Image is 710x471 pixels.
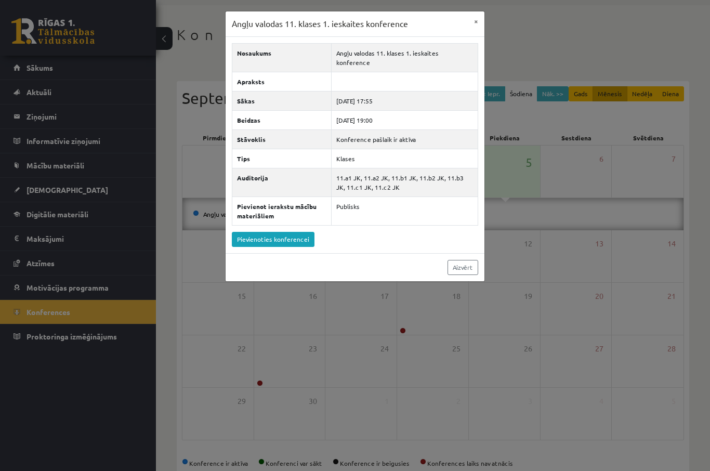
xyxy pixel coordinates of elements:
[331,149,478,168] td: Klases
[331,129,478,149] td: Konference pašlaik ir aktīva
[232,149,332,168] th: Tips
[232,72,332,91] th: Apraksts
[331,91,478,110] td: [DATE] 17:55
[468,11,484,31] button: ×
[232,43,332,72] th: Nosaukums
[232,197,332,225] th: Pievienot ierakstu mācību materiāliem
[232,168,332,197] th: Auditorija
[448,260,478,275] a: Aizvērt
[232,110,332,129] th: Beidzas
[232,232,314,247] a: Pievienoties konferencei
[331,168,478,197] td: 11.a1 JK, 11.a2 JK, 11.b1 JK, 11.b2 JK, 11.b3 JK, 11.c1 JK, 11.c2 JK
[331,197,478,225] td: Publisks
[232,91,332,110] th: Sākas
[232,129,332,149] th: Stāvoklis
[232,18,408,30] h3: Angļu valodas 11. klases 1. ieskaites konference
[331,110,478,129] td: [DATE] 19:00
[331,43,478,72] td: Angļu valodas 11. klases 1. ieskaites konference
